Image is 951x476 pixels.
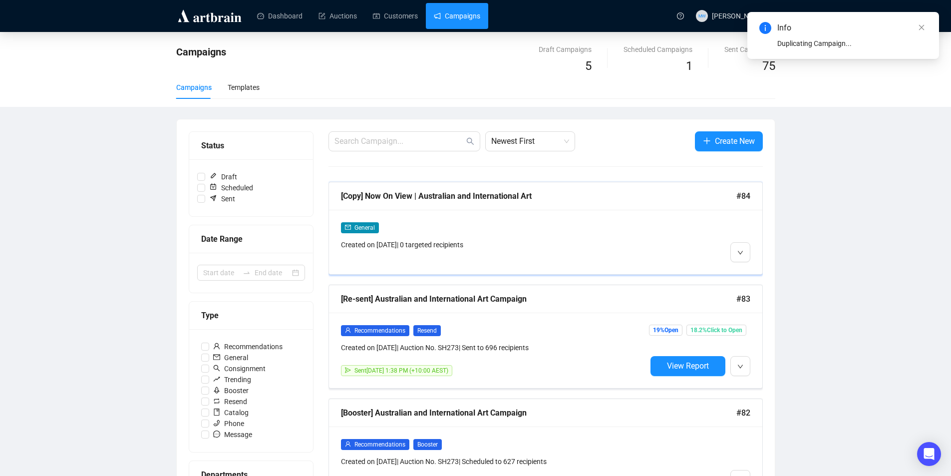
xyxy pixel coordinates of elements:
[213,398,220,405] span: retweet
[205,171,241,182] span: Draft
[201,233,301,245] div: Date Range
[341,342,646,353] div: Created on [DATE] | Auction No. SH273 | Sent to 696 recipients
[176,82,212,93] div: Campaigns
[255,267,290,278] input: End date
[624,44,692,55] div: Scheduled Campaigns
[213,343,220,350] span: user
[759,22,771,34] span: info-circle
[213,409,220,416] span: book
[176,8,243,24] img: logo
[213,420,220,427] span: phone
[201,139,301,152] div: Status
[201,309,301,322] div: Type
[328,182,763,275] a: [Copy] Now On View | Australian and International Art#84mailGeneralCreated on [DATE]| 0 targeted ...
[209,385,253,396] span: Booster
[724,44,775,55] div: Sent Campaigns
[334,135,464,147] input: Search Campaign...
[354,224,375,231] span: General
[243,269,251,277] span: to
[715,135,755,147] span: Create New
[213,387,220,394] span: rocket
[736,190,750,202] span: #84
[341,239,646,250] div: Created on [DATE] | 0 targeted recipients
[737,250,743,256] span: down
[354,441,405,448] span: Recommendations
[257,3,303,29] a: Dashboard
[209,418,248,429] span: Phone
[539,44,592,55] div: Draft Campaigns
[777,22,927,34] div: Info
[698,12,705,19] span: MW
[466,137,474,145] span: search
[213,354,220,361] span: mail
[434,3,480,29] a: Campaigns
[373,3,418,29] a: Customers
[736,407,750,419] span: #82
[686,325,746,336] span: 18.2% Click to Open
[677,12,684,19] span: question-circle
[209,341,287,352] span: Recommendations
[413,439,442,450] span: Booster
[341,293,736,305] div: [Re-sent] Australian and International Art Campaign
[318,3,357,29] a: Auctions
[345,441,351,447] span: user
[205,182,257,193] span: Scheduled
[209,396,251,407] span: Resend
[777,38,927,49] div: Duplicating Campaign...
[354,327,405,334] span: Recommendations
[491,132,569,151] span: Newest First
[649,325,682,336] span: 19% Open
[712,12,765,20] span: [PERSON_NAME]
[328,285,763,389] a: [Re-sent] Australian and International Art Campaign#83userRecommendationsResendCreated on [DATE]|...
[650,356,725,376] button: View Report
[209,429,256,440] span: Message
[737,364,743,370] span: down
[341,190,736,202] div: [Copy] Now On View | Australian and International Art
[918,24,925,31] span: close
[213,376,220,383] span: rise
[695,131,763,151] button: Create New
[176,46,226,58] span: Campaigns
[917,442,941,466] div: Open Intercom Messenger
[205,193,239,204] span: Sent
[667,361,709,371] span: View Report
[213,365,220,372] span: search
[209,352,252,363] span: General
[341,456,646,467] div: Created on [DATE] | Auction No. SH273 | Scheduled to 627 recipients
[585,59,592,73] span: 5
[345,327,351,333] span: user
[736,293,750,305] span: #83
[345,367,351,373] span: send
[209,407,253,418] span: Catalog
[916,22,927,33] a: Close
[686,59,692,73] span: 1
[203,267,239,278] input: Start date
[354,367,448,374] span: Sent [DATE] 1:38 PM (+10:00 AEST)
[213,431,220,438] span: message
[209,363,270,374] span: Consignment
[703,137,711,145] span: plus
[345,224,351,230] span: mail
[413,325,441,336] span: Resend
[209,374,255,385] span: Trending
[228,82,260,93] div: Templates
[341,407,736,419] div: [Booster] Australian and International Art Campaign
[243,269,251,277] span: swap-right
